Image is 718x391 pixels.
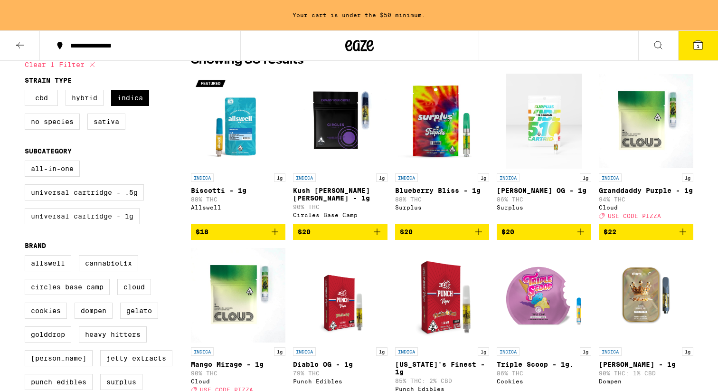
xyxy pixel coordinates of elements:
p: [PERSON_NAME] OG - 1g [497,187,591,194]
p: 88% THC [191,196,285,202]
p: INDICA [599,347,622,356]
label: Cookies [25,303,67,319]
button: Clear 1 filter [25,53,98,76]
div: Allswell [191,204,285,210]
p: 94% THC [599,196,693,202]
button: Add to bag [497,224,591,240]
p: Triple Scoop - 1g. [497,361,591,368]
p: 86% THC [497,370,591,376]
img: Surplus - Blueberry Bliss - 1g [395,74,490,169]
p: 1g [274,347,285,356]
img: Punch Edibles - Diablo OG - 1g [303,248,377,343]
img: Allswell - Biscotti - 1g [191,74,285,169]
p: Blueberry Bliss - 1g [395,187,490,194]
p: 1g [682,347,693,356]
span: 1 [697,43,699,49]
p: Granddaddy Purple - 1g [599,187,693,194]
a: Open page for King Louie OG - 1g from Surplus [497,74,591,224]
div: Surplus [395,204,490,210]
label: Dompen [75,303,113,319]
label: Gelato [120,303,158,319]
legend: Subcategory [25,147,72,155]
p: 85% THC: 2% CBD [395,378,490,384]
label: Cloud [117,279,151,295]
a: Open page for Kush Berry Bliss - 1g from Circles Base Camp [293,74,387,224]
label: Punch Edibles [25,374,93,390]
div: Dompen [599,378,693,384]
label: [PERSON_NAME] [25,350,93,366]
button: Add to bag [191,224,285,240]
span: $18 [196,228,208,236]
div: Cloud [191,378,285,384]
p: 90% THC [293,204,387,210]
label: All-In-One [25,161,80,177]
img: Circles Base Camp - Kush Berry Bliss - 1g [293,74,387,169]
p: Kush [PERSON_NAME] [PERSON_NAME] - 1g [293,187,387,202]
span: $20 [400,228,413,236]
p: 86% THC [497,196,591,202]
p: [PERSON_NAME] - 1g [599,361,693,368]
p: INDICA [293,173,316,182]
button: 1 [678,31,718,60]
p: 1g [580,173,591,182]
p: INDICA [395,173,418,182]
p: Mango Mirage - 1g [191,361,285,368]
p: 1g [580,347,591,356]
span: $20 [298,228,311,236]
div: Cookies [497,378,591,384]
p: 1g [376,173,387,182]
label: Sativa [87,114,125,130]
p: [US_STATE]'s Finest - 1g [395,361,490,376]
a: Open page for Blueberry Bliss - 1g from Surplus [395,74,490,224]
label: No Species [25,114,80,130]
p: 1g [682,173,693,182]
p: INDICA [191,347,214,356]
label: Allswell [25,255,71,271]
p: Biscotti - 1g [191,187,285,194]
label: Hybrid [66,90,104,106]
legend: Strain Type [25,76,72,84]
a: Open page for Biscotti - 1g from Allswell [191,74,285,224]
span: $22 [604,228,616,236]
p: 1g [274,173,285,182]
p: INDICA [191,173,214,182]
div: Cloud [599,204,693,210]
img: Cloud - Granddaddy Purple - 1g [599,74,693,169]
p: 90% THC: 1% CBD [599,370,693,376]
legend: Brand [25,242,46,249]
img: Surplus - King Louie OG - 1g [506,74,582,169]
p: INDICA [497,347,520,356]
label: Universal Cartridge - .5g [25,184,144,200]
div: Circles Base Camp [293,212,387,218]
a: Open page for Granddaddy Purple - 1g from Cloud [599,74,693,224]
label: CBD [25,90,58,106]
div: Punch Edibles [293,378,387,384]
button: Add to bag [599,224,693,240]
button: Add to bag [293,224,387,240]
label: Cannabiotix [79,255,138,271]
label: GoldDrop [25,326,71,343]
p: 88% THC [395,196,490,202]
p: 1g [376,347,387,356]
p: INDICA [395,347,418,356]
p: Diablo OG - 1g [293,361,387,368]
p: INDICA [293,347,316,356]
p: INDICA [497,173,520,182]
img: Cloud - Mango Mirage - 1g [191,248,285,343]
span: USE CODE PIZZA [608,213,661,219]
img: Cookies - Triple Scoop - 1g. [497,248,591,343]
p: 1g [478,347,489,356]
label: Heavy Hitters [79,326,147,343]
div: Surplus [497,204,591,210]
p: 90% THC [191,370,285,376]
button: Add to bag [395,224,490,240]
p: 1g [478,173,489,182]
label: Indica [111,90,149,106]
span: $20 [501,228,514,236]
label: Universal Cartridge - 1g [25,208,140,224]
label: Surplus [100,374,142,390]
img: Dompen - King Louis XIII - 1g [599,248,693,343]
p: 79% THC [293,370,387,376]
p: Showing 30 results [191,53,303,69]
img: Punch Edibles - Florida's Finest - 1g [395,248,490,343]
